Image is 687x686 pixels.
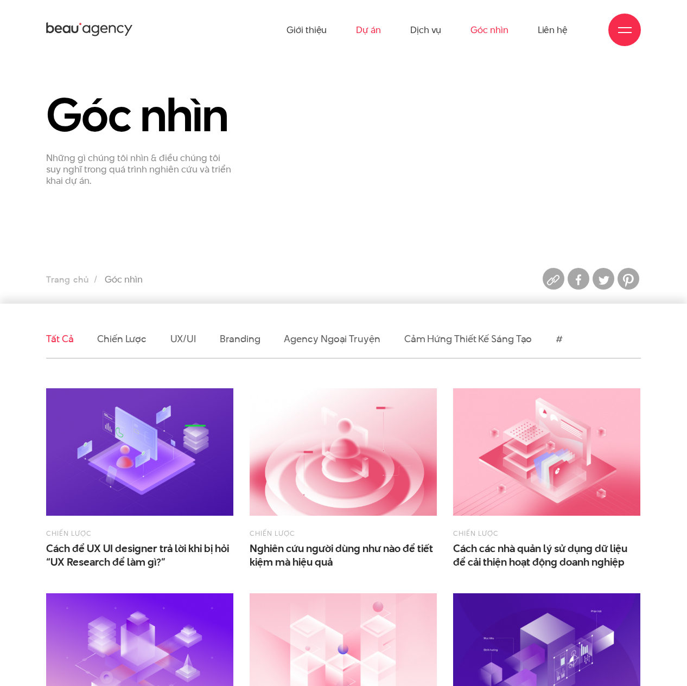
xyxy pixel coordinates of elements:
[250,388,437,516] img: Nghiên cứu người dùng như nào để tiết kiệm mà hiệu quả
[284,332,380,345] a: Agency ngoại truyện
[404,332,532,345] a: Cảm hứng thiết kế sáng tạo
[97,332,146,345] a: Chiến lược
[46,152,233,186] p: Những gì chúng tôi nhìn & điều chúng tôi suy nghĩ trong quá trình nghiên cứu và triển khai dự án.
[170,332,196,345] a: UX/UI
[453,528,499,538] a: Chiến lược
[250,542,437,569] a: Nghiên cứu người dùng như nào để tiếtkiệm mà hiệu quả
[46,388,233,516] img: Cách trả lời khi bị hỏi “UX Research để làm gì?”
[556,332,563,345] a: #
[46,542,233,569] a: Cách để UX UI designer trả lời khi bị hỏi“UX Research để làm gì?”
[46,528,92,538] a: Chiến lược
[220,332,260,345] a: Branding
[250,528,295,538] a: Chiến lược
[250,542,437,569] span: Nghiên cứu người dùng như nào để tiết
[250,555,333,569] span: kiệm mà hiệu quả
[453,542,640,569] a: Cách các nhà quản lý sử dụng dữ liệuđể cải thiện hoạt động doanh nghiệp
[46,555,166,569] span: “UX Research để làm gì?”
[453,388,640,516] img: Cách các nhà quản lý sử dụng dữ liệu để cải thiện hoạt động doanh nghiệp
[46,273,88,286] a: Trang chủ
[46,89,233,139] h1: Góc nhìn
[46,542,233,569] span: Cách để UX UI designer trả lời khi bị hỏi
[453,542,640,569] span: Cách các nhà quản lý sử dụng dữ liệu
[453,555,625,569] span: để cải thiện hoạt động doanh nghiệp
[46,332,73,345] a: Tất cả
